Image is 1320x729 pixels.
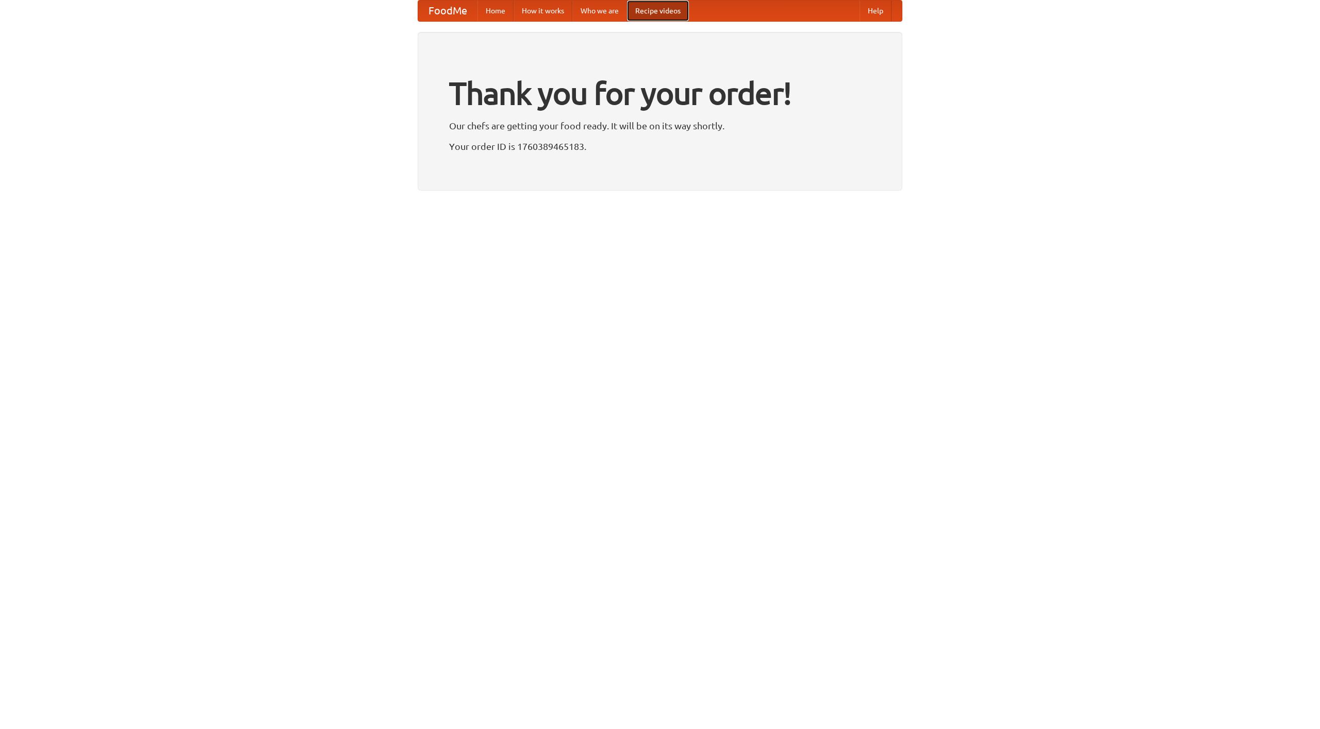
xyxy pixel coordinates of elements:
a: Recipe videos [627,1,689,21]
p: Our chefs are getting your food ready. It will be on its way shortly. [449,118,871,133]
a: How it works [514,1,572,21]
a: Who we are [572,1,627,21]
h1: Thank you for your order! [449,69,871,118]
a: FoodMe [418,1,477,21]
a: Help [860,1,892,21]
a: Home [477,1,514,21]
p: Your order ID is 1760389465183. [449,139,871,154]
